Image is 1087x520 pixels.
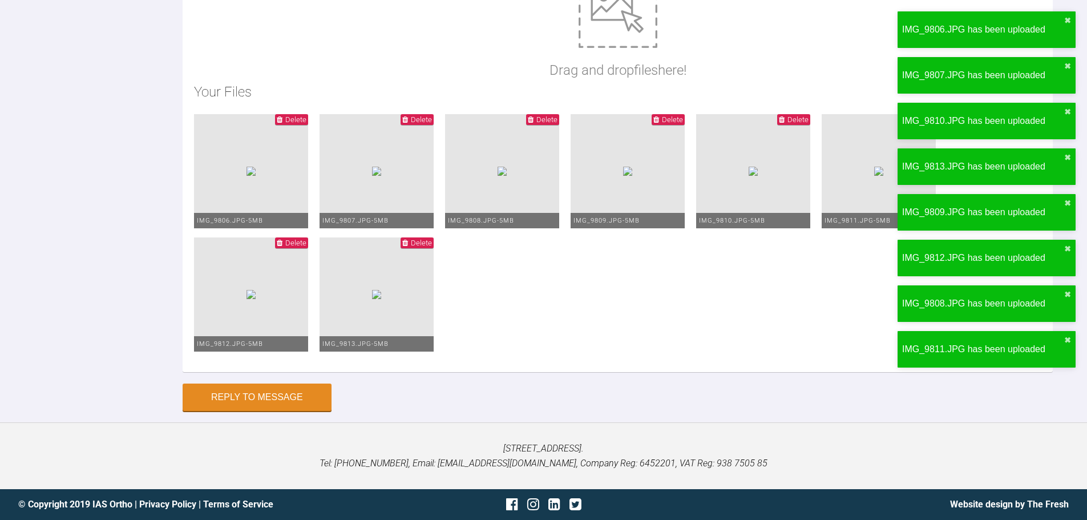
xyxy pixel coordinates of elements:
[203,499,273,510] a: Terms of Service
[411,115,432,124] span: Delete
[411,239,432,247] span: Delete
[699,217,765,224] span: IMG_9810.JPG - 5MB
[498,167,507,176] img: 668d4768-6f95-4211-828a-8e77bd075155
[902,114,1064,128] div: IMG_9810.JPG has been uploaded
[18,441,1069,470] p: [STREET_ADDRESS]. Tel: [PHONE_NUMBER], Email: [EMAIL_ADDRESS][DOMAIN_NAME], Company Reg: 6452201,...
[1064,199,1071,208] button: close
[874,167,883,176] img: f08aea67-0204-4ea8-b6a1-a1a71e05ebe1
[197,217,263,224] span: IMG_9806.JPG - 5MB
[322,340,389,348] span: IMG_9813.JPG - 5MB
[902,68,1064,83] div: IMG_9807.JPG has been uploaded
[197,340,263,348] span: IMG_9812.JPG - 5MB
[749,167,758,176] img: 8a25961a-74e7-4f8b-8aeb-868f61ec8024
[1064,16,1071,25] button: close
[1064,62,1071,71] button: close
[1064,107,1071,116] button: close
[902,251,1064,265] div: IMG_9812.JPG has been uploaded
[536,115,557,124] span: Delete
[1064,244,1071,253] button: close
[183,384,332,411] button: Reply to Message
[285,115,306,124] span: Delete
[825,217,891,224] span: IMG_9811.JPG - 5MB
[902,22,1064,37] div: IMG_9806.JPG has been uploaded
[247,290,256,299] img: 7e058b09-b5e6-4de5-b32c-e625cd0d9cdd
[139,499,196,510] a: Privacy Policy
[950,499,1069,510] a: Website design by The Fresh
[787,115,809,124] span: Delete
[902,205,1064,220] div: IMG_9809.JPG has been uploaded
[194,81,1041,103] h2: Your Files
[18,497,369,512] div: © Copyright 2019 IAS Ortho | |
[902,159,1064,174] div: IMG_9813.JPG has been uploaded
[573,217,640,224] span: IMG_9809.JPG - 5MB
[623,167,632,176] img: 3baa3427-884a-4f3c-ac60-e946289d2b69
[902,296,1064,311] div: IMG_9808.JPG has been uploaded
[372,290,381,299] img: 3a5c8b4a-e85c-4c8e-bcd9-7104ef4cf673
[902,342,1064,357] div: IMG_9811.JPG has been uploaded
[322,217,389,224] span: IMG_9807.JPG - 5MB
[549,59,686,81] p: Drag and drop files here!
[1064,336,1071,345] button: close
[247,167,256,176] img: e873ba4b-6ff2-4eab-8da6-8c9c08694366
[372,167,381,176] img: dc1b2f23-6c63-4668-9dbb-8b32996558a4
[662,115,683,124] span: Delete
[285,239,306,247] span: Delete
[1064,290,1071,299] button: close
[448,217,514,224] span: IMG_9808.JPG - 5MB
[1064,153,1071,162] button: close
